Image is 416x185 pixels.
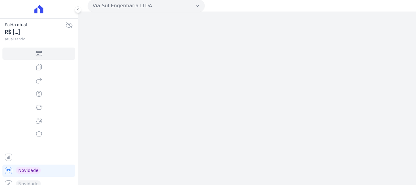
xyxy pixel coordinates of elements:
span: Saldo atual [5,22,65,28]
span: R$ [...] [5,28,65,36]
span: atualizando... [5,36,65,42]
span: Novidade [16,167,41,174]
a: Novidade [2,165,75,177]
